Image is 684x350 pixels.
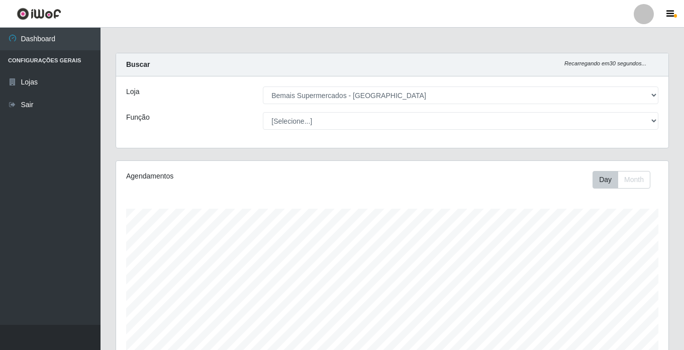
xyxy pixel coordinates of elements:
[126,60,150,68] strong: Buscar
[593,171,658,189] div: Toolbar with button groups
[126,171,339,182] div: Agendamentos
[126,112,150,123] label: Função
[593,171,618,189] button: Day
[564,60,646,66] i: Recarregando em 30 segundos...
[618,171,650,189] button: Month
[593,171,650,189] div: First group
[17,8,61,20] img: CoreUI Logo
[126,86,139,97] label: Loja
